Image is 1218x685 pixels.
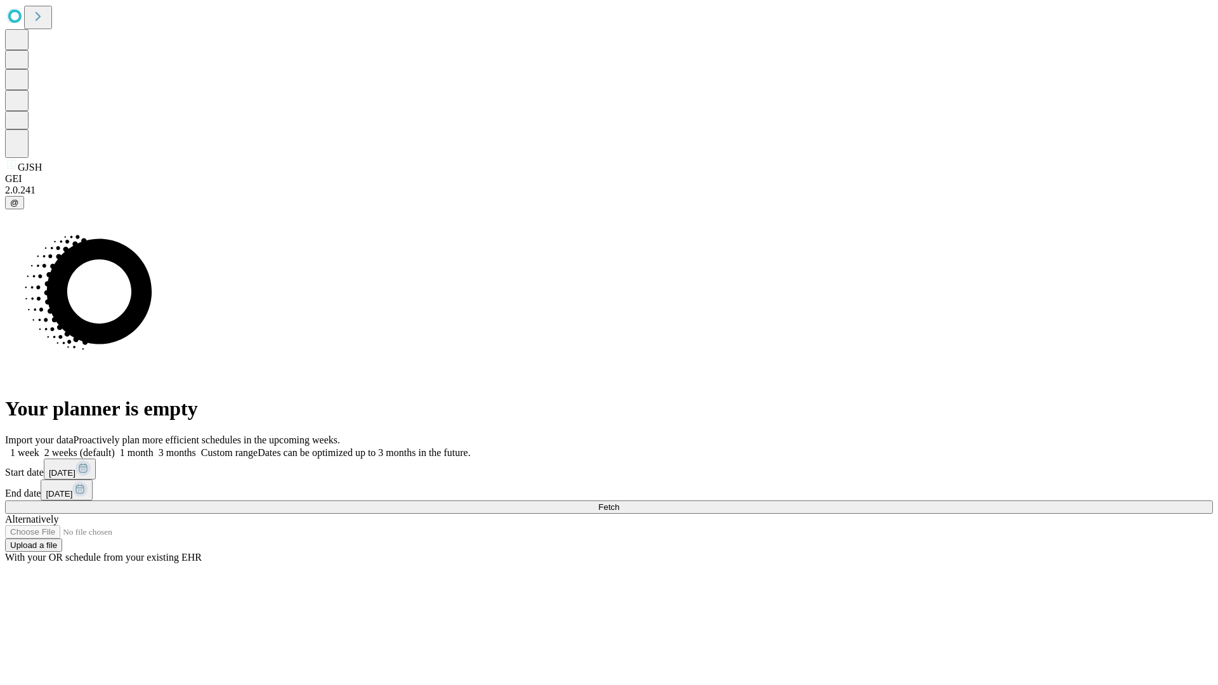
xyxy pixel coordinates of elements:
button: [DATE] [44,459,96,480]
span: 3 months [159,447,196,458]
div: Start date [5,459,1213,480]
span: Custom range [201,447,258,458]
span: @ [10,198,19,207]
span: Proactively plan more efficient schedules in the upcoming weeks. [74,434,340,445]
button: @ [5,196,24,209]
span: With your OR schedule from your existing EHR [5,552,202,563]
button: Upload a file [5,538,62,552]
span: Fetch [598,502,619,512]
span: [DATE] [46,489,72,499]
span: Import your data [5,434,74,445]
div: End date [5,480,1213,500]
span: Alternatively [5,514,58,525]
span: [DATE] [49,468,75,478]
h1: Your planner is empty [5,397,1213,421]
span: 1 month [120,447,154,458]
span: GJSH [18,162,42,173]
button: Fetch [5,500,1213,514]
span: 1 week [10,447,39,458]
span: 2 weeks (default) [44,447,115,458]
span: Dates can be optimized up to 3 months in the future. [258,447,470,458]
div: GEI [5,173,1213,185]
button: [DATE] [41,480,93,500]
div: 2.0.241 [5,185,1213,196]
